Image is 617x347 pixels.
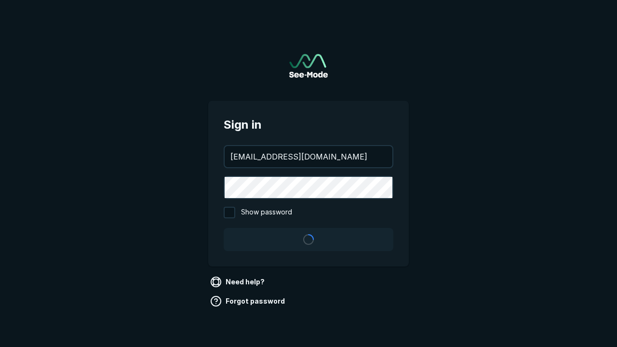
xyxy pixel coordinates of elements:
a: Go to sign in [289,54,328,78]
a: Forgot password [208,294,289,309]
img: See-Mode Logo [289,54,328,78]
input: your@email.com [225,146,392,167]
span: Show password [241,207,292,218]
span: Sign in [224,116,393,133]
a: Need help? [208,274,268,290]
